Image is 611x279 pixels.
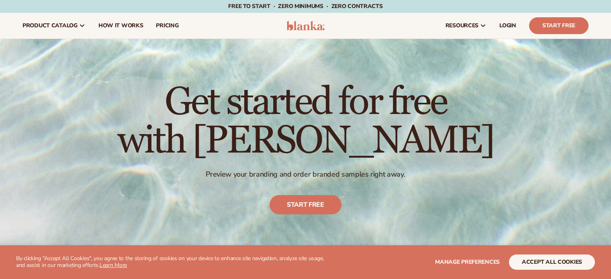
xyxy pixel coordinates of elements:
[529,17,589,34] a: Start Free
[92,13,150,39] a: How It Works
[509,255,595,270] button: accept all cookies
[286,21,325,31] img: logo
[493,13,523,39] a: LOGIN
[435,258,500,266] span: Manage preferences
[445,22,478,29] span: resources
[435,255,500,270] button: Manage preferences
[270,196,341,215] a: Start free
[16,255,333,269] p: By clicking "Accept All Cookies", you agree to the storing of cookies on your device to enhance s...
[149,13,185,39] a: pricing
[16,13,92,39] a: product catalog
[117,83,494,160] h1: Get started for free with [PERSON_NAME]
[228,2,382,10] span: Free to start · ZERO minimums · ZERO contracts
[100,261,127,269] a: Learn More
[22,22,78,29] span: product catalog
[499,22,516,29] span: LOGIN
[98,22,143,29] span: How It Works
[117,170,494,179] p: Preview your branding and order branded samples right away.
[439,13,493,39] a: resources
[156,22,178,29] span: pricing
